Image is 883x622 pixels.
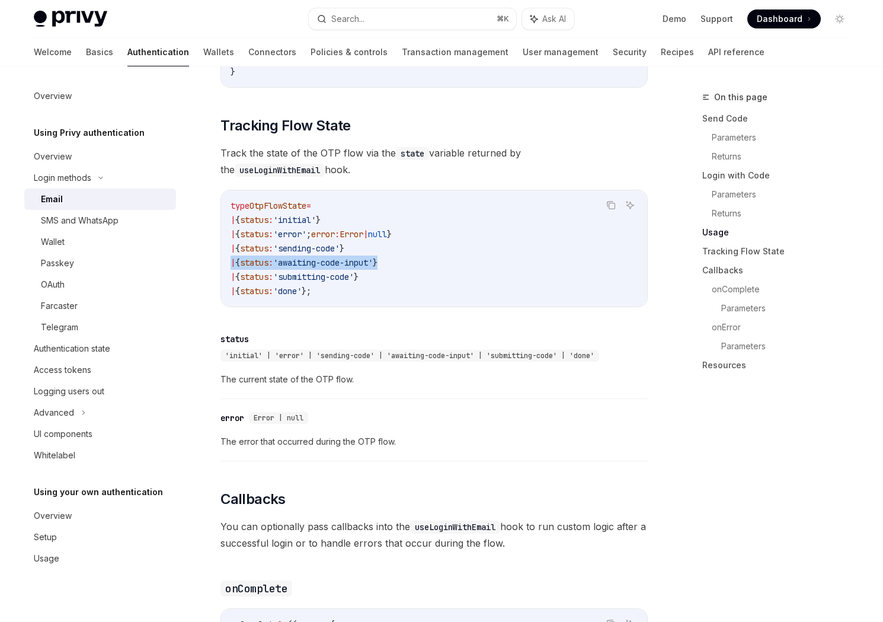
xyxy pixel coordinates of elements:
div: Email [41,192,63,206]
span: }; [302,286,311,296]
span: status [240,229,268,240]
span: Callbacks [220,490,286,509]
span: | [231,243,235,254]
button: Search...⌘K [309,8,516,30]
a: Wallets [203,38,234,66]
div: Usage [34,551,59,566]
a: Callbacks [702,261,859,280]
div: Setup [34,530,57,544]
a: API reference [708,38,764,66]
span: : [268,286,273,296]
button: Ask AI [622,197,638,213]
a: Login with Code [702,166,859,185]
span: { [235,286,240,296]
span: 'initial' | 'error' | 'sending-code' | 'awaiting-code-input' | 'submitting-code' | 'done' [225,351,594,361]
span: 'awaiting-code-input' [273,257,373,268]
a: Connectors [248,38,296,66]
code: useLoginWithEmail [410,521,500,534]
span: | [231,257,235,268]
span: { [235,215,240,225]
div: Logging users out [34,384,104,398]
a: Setup [24,527,176,548]
a: onComplete [712,280,859,299]
a: Tracking Flow State [702,242,859,261]
a: OAuth [24,274,176,295]
span: { [235,272,240,282]
span: } [231,66,235,77]
div: Overview [34,509,72,523]
span: ; [306,229,311,240]
div: UI components [34,427,92,441]
span: 'sending-code' [273,243,340,254]
span: status [240,243,268,254]
button: Toggle dark mode [830,9,849,28]
code: onComplete [220,580,292,597]
span: : [268,243,273,254]
a: Transaction management [402,38,508,66]
a: Overview [24,85,176,107]
div: Farcaster [41,299,78,313]
span: You can optionally pass callbacks into the hook to run custom logic after a successful login or t... [220,518,648,551]
span: | [363,229,368,240]
span: Error | null [254,413,303,423]
button: Ask AI [522,8,574,30]
img: light logo [34,11,107,27]
span: status [240,286,268,296]
span: status [240,272,268,282]
span: } [387,229,392,240]
a: Send Code [702,109,859,128]
span: : [268,215,273,225]
div: Telegram [41,320,78,334]
a: Parameters [721,299,859,318]
a: Returns [712,147,859,166]
span: | [231,286,235,296]
div: error [220,412,244,424]
span: 'done' [273,286,302,296]
h5: Using Privy authentication [34,126,145,140]
span: On this page [714,90,767,104]
span: { [235,257,240,268]
a: Parameters [712,128,859,147]
div: Login methods [34,171,91,185]
span: : [335,229,340,240]
a: onError [712,318,859,337]
div: SMS and WhatsApp [41,213,119,228]
a: Recipes [661,38,694,66]
span: : [268,257,273,268]
div: Search... [331,12,364,26]
code: state [396,147,429,160]
div: OAuth [41,277,65,292]
a: Security [613,38,647,66]
a: Policies & controls [311,38,388,66]
span: | [231,215,235,225]
a: UI components [24,423,176,445]
a: Whitelabel [24,445,176,466]
span: Track the state of the OTP flow via the variable returned by the hook. [220,145,648,178]
span: Error [340,229,363,240]
div: Whitelabel [34,448,75,462]
span: The current state of the OTP flow. [220,372,648,387]
div: Overview [34,89,72,103]
a: Authentication [127,38,189,66]
a: Dashboard [747,9,821,28]
div: Authentication state [34,342,110,356]
span: null [368,229,387,240]
a: Basics [86,38,113,66]
span: } [340,243,344,254]
span: Dashboard [757,13,802,25]
a: Support [700,13,733,25]
a: Overview [24,505,176,527]
span: } [316,215,321,225]
div: Passkey [41,256,74,270]
a: SMS and WhatsApp [24,210,176,231]
div: Advanced [34,406,74,420]
a: Telegram [24,317,176,338]
a: Logging users out [24,381,176,402]
span: | [231,229,235,240]
div: Overview [34,149,72,164]
a: Authentication state [24,338,176,359]
span: status [240,257,268,268]
span: 'error' [273,229,306,240]
a: Demo [663,13,686,25]
a: Usage [702,223,859,242]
